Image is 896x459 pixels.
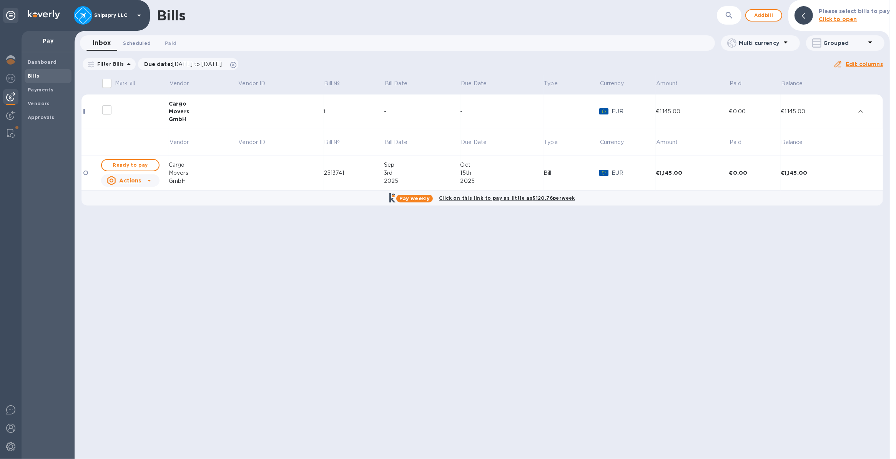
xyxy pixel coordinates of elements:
[384,108,460,116] div: -
[460,108,544,116] div: -
[28,10,60,19] img: Logo
[781,80,813,88] span: Balance
[657,80,688,88] span: Amount
[324,80,340,88] p: Bill №
[819,8,890,14] b: Please select bills to pay
[656,108,729,116] div: €1,145.00
[94,13,133,18] p: Shipspry LLC
[169,177,238,185] div: GmbH
[384,169,460,177] div: 3rd
[324,169,384,177] div: 2513741
[730,80,751,88] span: Paid
[460,177,544,185] div: 2025
[657,138,688,146] span: Amount
[238,80,265,88] p: Vendor ID
[119,177,141,184] u: Actions
[729,108,781,116] div: €0.00
[6,74,15,83] img: Foreign exchange
[544,80,558,88] p: Type
[108,161,153,170] span: Ready to pay
[28,101,50,106] b: Vendors
[657,80,678,88] p: Amount
[172,61,222,67] span: [DATE] to [DATE]
[94,61,124,67] p: Filter Bills
[170,80,199,88] span: Vendor
[385,80,407,88] p: Bill Date
[460,169,544,177] div: 15th
[169,169,238,177] div: Movers
[781,169,854,177] div: €1,145.00
[729,169,781,177] div: €0.00
[745,9,782,22] button: Addbill
[28,37,68,45] p: Pay
[824,39,866,47] p: Grouped
[169,161,238,169] div: Cargo
[169,115,238,123] div: GmbH
[730,138,741,146] p: Paid
[739,39,781,47] p: Multi currency
[600,80,624,88] p: Currency
[170,138,189,146] p: Vendor
[169,100,238,108] div: Cargo
[3,8,18,23] div: Unpin categories
[165,39,176,47] span: Paid
[399,196,430,201] b: Pay weekly
[656,169,729,177] div: €1,145.00
[93,38,111,48] span: Inbox
[384,177,460,185] div: 2025
[600,138,624,146] p: Currency
[169,108,238,115] div: Movers
[612,108,656,116] p: EUR
[170,138,199,146] span: Vendor
[28,73,39,79] b: Bills
[461,138,497,146] span: Due Date
[384,161,460,169] div: Sep
[385,138,407,146] p: Bill Date
[138,58,239,70] div: Due date:[DATE] to [DATE]
[730,138,751,146] span: Paid
[324,108,384,115] div: 1
[144,60,226,68] p: Due date :
[28,87,53,93] b: Payments
[238,138,275,146] span: Vendor ID
[439,195,575,201] b: Click on this link to pay as little as $120.76 per week
[781,80,803,88] p: Balance
[461,80,487,88] p: Due Date
[846,61,883,67] u: Edit columns
[781,138,803,146] p: Balance
[123,39,151,47] span: Scheduled
[781,138,813,146] span: Balance
[238,80,275,88] span: Vendor ID
[544,138,568,146] span: Type
[855,106,866,117] button: expand row
[819,16,857,22] b: Click to open
[657,138,678,146] p: Amount
[544,169,599,177] div: Bill
[612,169,656,177] p: EUR
[157,7,185,23] h1: Bills
[115,79,135,87] p: Mark all
[101,159,160,171] button: Ready to pay
[28,59,57,65] b: Dashboard
[28,114,55,120] b: Approvals
[730,80,741,88] p: Paid
[781,108,854,116] div: €1,145.00
[324,138,340,146] p: Bill №
[385,138,417,146] span: Bill Date
[461,138,487,146] p: Due Date
[170,80,189,88] p: Vendor
[544,138,558,146] p: Type
[238,138,265,146] p: Vendor ID
[324,138,350,146] span: Bill №
[460,161,544,169] div: Oct
[324,80,350,88] span: Bill №
[752,11,775,20] span: Add bill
